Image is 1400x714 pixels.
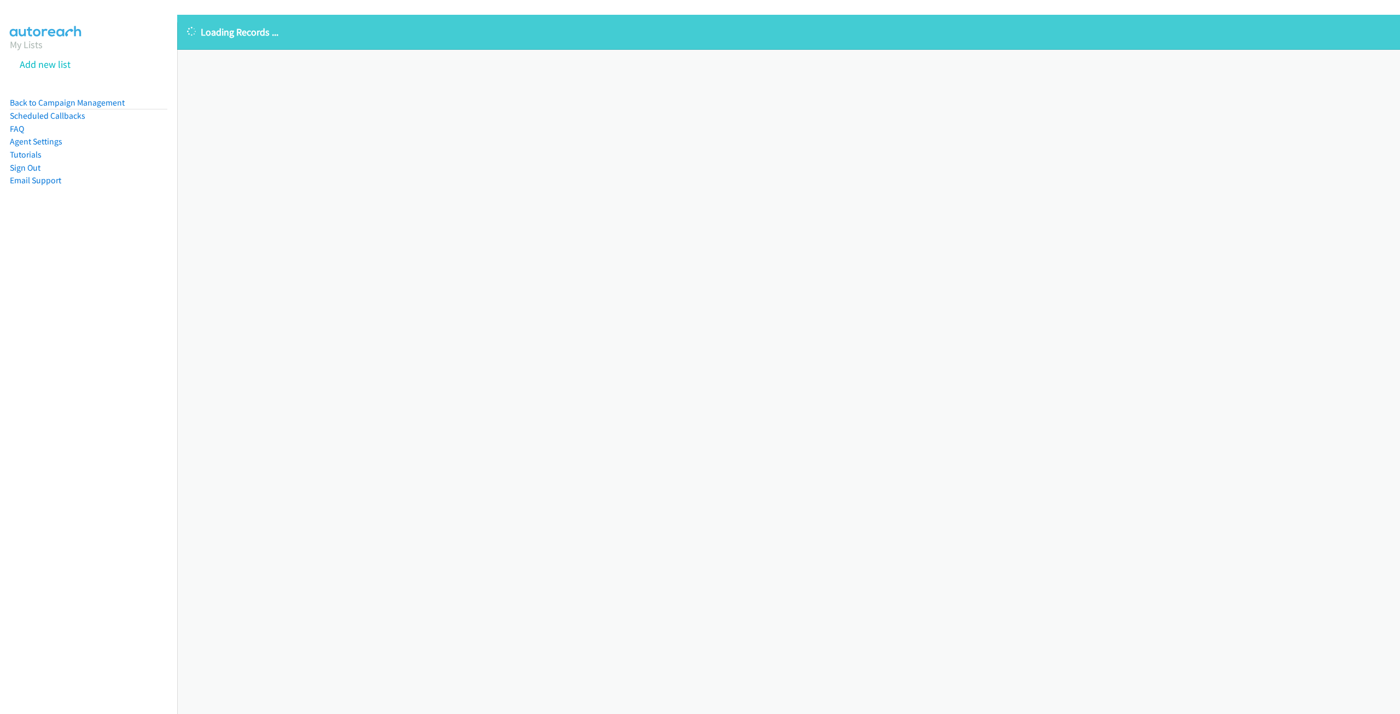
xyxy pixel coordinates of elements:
a: Email Support [10,175,61,185]
p: Loading Records ... [187,25,1390,39]
a: My Lists [10,38,43,51]
a: Agent Settings [10,136,62,147]
a: Tutorials [10,149,42,160]
a: Sign Out [10,162,40,173]
a: Scheduled Callbacks [10,111,85,121]
a: Add new list [20,58,71,71]
a: Back to Campaign Management [10,97,125,108]
a: FAQ [10,124,24,134]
